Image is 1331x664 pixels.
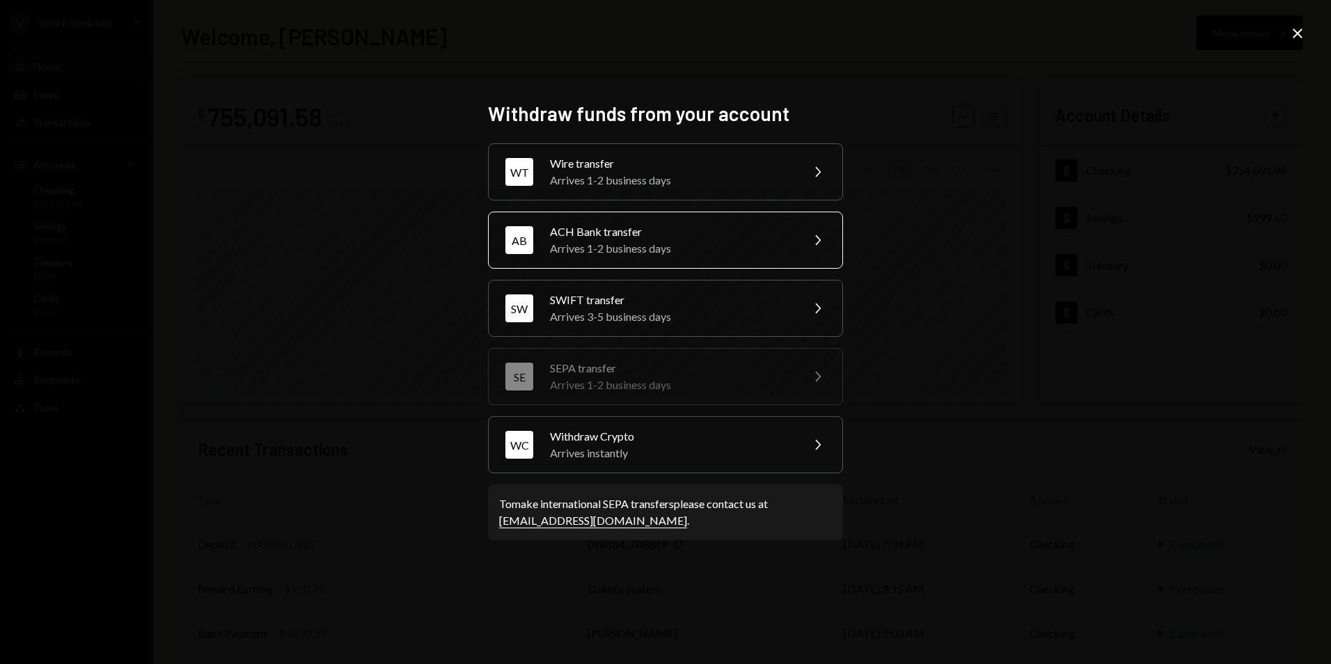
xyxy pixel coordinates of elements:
h2: Withdraw funds from your account [488,100,843,127]
div: WT [505,158,533,186]
div: SE [505,363,533,390]
button: SWSWIFT transferArrives 3-5 business days [488,280,843,337]
div: AB [505,226,533,254]
div: WC [505,431,533,459]
button: WCWithdraw CryptoArrives instantly [488,416,843,473]
div: SWIFT transfer [550,292,792,308]
div: Arrives 1-2 business days [550,377,792,393]
a: [EMAIL_ADDRESS][DOMAIN_NAME] [499,514,687,528]
div: To make international SEPA transfers please contact us at . [499,496,832,529]
div: Arrives 3-5 business days [550,308,792,325]
div: Arrives instantly [550,445,792,461]
button: ABACH Bank transferArrives 1-2 business days [488,212,843,269]
button: WTWire transferArrives 1-2 business days [488,143,843,200]
div: Wire transfer [550,155,792,172]
button: SESEPA transferArrives 1-2 business days [488,348,843,405]
div: ACH Bank transfer [550,223,792,240]
div: SEPA transfer [550,360,792,377]
div: SW [505,294,533,322]
div: Withdraw Crypto [550,428,792,445]
div: Arrives 1-2 business days [550,240,792,257]
div: Arrives 1-2 business days [550,172,792,189]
